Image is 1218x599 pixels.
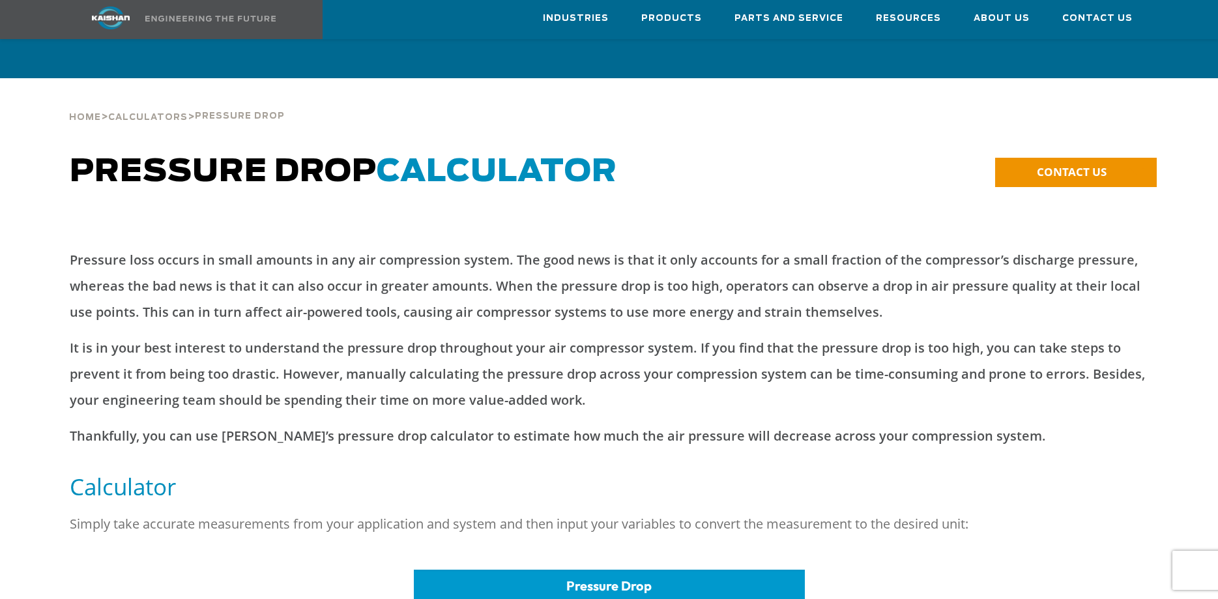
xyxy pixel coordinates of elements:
a: Parts and Service [734,1,843,36]
a: Home [69,111,101,123]
p: Thankfully, you can use [PERSON_NAME]’s pressure drop calculator to estimate how much the air pre... [70,423,1149,449]
img: kaishan logo [62,7,160,29]
span: Resources [876,11,941,26]
span: Industries [543,11,609,26]
a: Products [641,1,702,36]
span: Calculators [108,113,188,122]
p: Pressure loss occurs in small amounts in any air compression system. The good news is that it onl... [70,247,1149,325]
span: Pressure Drop [70,156,617,188]
span: CONTACT US [1037,164,1107,179]
span: Pressure Drop [566,577,652,594]
span: Parts and Service [734,11,843,26]
h5: Calculator [70,472,1149,501]
img: Engineering the future [145,16,276,22]
span: Products [641,11,702,26]
span: Contact Us [1062,11,1133,26]
a: Contact Us [1062,1,1133,36]
span: Home [69,113,101,122]
p: Simply take accurate measurements from your application and system and then input your variables ... [70,511,1149,537]
a: Calculators [108,111,188,123]
a: CONTACT US [995,158,1157,187]
div: > > [69,78,285,128]
a: About Us [974,1,1030,36]
a: Resources [876,1,941,36]
p: It is in your best interest to understand the pressure drop throughout your air compressor system... [70,335,1149,413]
span: CALCULATOR [377,156,617,188]
span: Pressure Drop [195,112,285,121]
span: About Us [974,11,1030,26]
a: Industries [543,1,609,36]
